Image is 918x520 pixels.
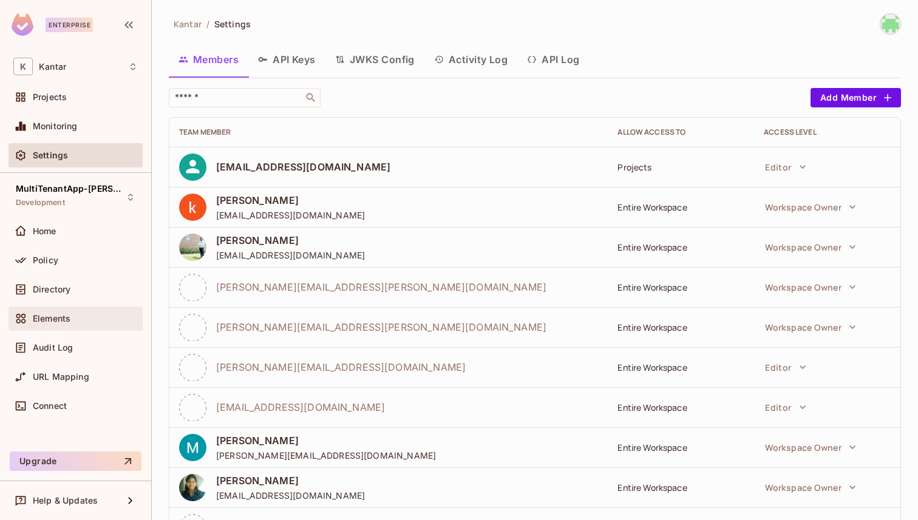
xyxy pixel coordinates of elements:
button: Editor [759,155,812,179]
span: Elements [33,314,70,323]
div: Entire Workspace [617,282,744,293]
span: Kantar [174,18,202,30]
button: Editor [759,395,812,419]
div: Enterprise [46,18,93,32]
div: Entire Workspace [617,322,744,333]
img: ACg8ocK2nBdahwBjdCFADoxZRBjljRCCX6h0s1gvJ7za88hbG2yCrryE=s96-c [179,234,206,261]
img: ritik.gariya@kantar.com [880,14,900,34]
button: Editor [759,355,812,379]
button: Workspace Owner [759,275,862,299]
button: API Keys [248,44,325,75]
span: MultiTenantApp-[PERSON_NAME] [16,184,125,194]
span: [EMAIL_ADDRESS][DOMAIN_NAME] [216,209,365,221]
span: Audit Log [33,343,73,353]
li: / [206,18,209,30]
span: Development [16,198,65,208]
div: Team Member [179,127,598,137]
span: [PERSON_NAME][EMAIL_ADDRESS][DOMAIN_NAME] [216,360,466,374]
div: Entire Workspace [617,482,744,493]
button: API Log [517,44,589,75]
div: Entire Workspace [617,442,744,453]
div: Entire Workspace [617,402,744,413]
button: Upgrade [10,451,141,471]
div: Allow Access to [617,127,744,137]
span: K [13,58,33,75]
span: Help & Updates [33,496,98,505]
button: Members [169,44,248,75]
div: Projects [617,161,744,173]
button: Workspace Owner [759,235,862,259]
button: Workspace Owner [759,315,862,339]
span: [EMAIL_ADDRESS][DOMAIN_NAME] [216,400,385,414]
span: Policy [33,255,58,265]
div: Entire Workspace [617,241,744,253]
span: [PERSON_NAME][EMAIL_ADDRESS][PERSON_NAME][DOMAIN_NAME] [216,280,546,294]
span: Workspace: Kantar [39,62,66,72]
span: [PERSON_NAME] [216,194,365,207]
span: [EMAIL_ADDRESS][DOMAIN_NAME] [216,160,390,174]
span: Projects [33,92,67,102]
button: Workspace Owner [759,475,862,499]
img: SReyMgAAAABJRU5ErkJggg== [12,13,33,36]
button: Workspace Owner [759,195,862,219]
button: JWKS Config [325,44,424,75]
span: [EMAIL_ADDRESS][DOMAIN_NAME] [216,249,365,261]
img: ACg8ocKABouR_5kVCWZ4R9BYAxUVXaqqCmwn4aqMz3RwN6V63cR2Rw=s96-c [179,434,206,461]
button: Activity Log [424,44,518,75]
span: [PERSON_NAME][EMAIL_ADDRESS][PERSON_NAME][DOMAIN_NAME] [216,320,546,334]
span: Directory [33,285,70,294]
img: ACg8ocKZbBeZ3ZQFKu3QcJWd0va88p9ufapdK_DTWV6jB5d1ZQMOz96y=s96-c [179,474,206,501]
span: Connect [33,401,67,411]
div: Entire Workspace [617,201,744,213]
button: Workspace Owner [759,435,862,459]
span: [PERSON_NAME] [216,474,365,487]
span: [PERSON_NAME][EMAIL_ADDRESS][DOMAIN_NAME] [216,450,436,461]
div: Access Level [764,127,891,137]
span: Home [33,226,56,236]
span: [EMAIL_ADDRESS][DOMAIN_NAME] [216,490,365,501]
span: Settings [33,150,68,160]
span: URL Mapping [33,372,89,382]
button: Add Member [811,88,901,107]
span: [PERSON_NAME] [216,434,436,447]
span: Monitoring [33,121,78,131]
span: [PERSON_NAME] [216,234,365,247]
span: Settings [214,18,251,30]
div: Entire Workspace [617,362,744,373]
img: ACg8ocI9hOv8dz3o6ZgUtWkP-neziAr3C4lp8mCpQMgaJG63OFUaZg=s96-c [179,194,206,221]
